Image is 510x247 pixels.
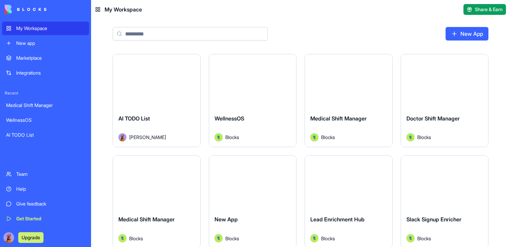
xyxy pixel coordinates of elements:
[16,55,85,61] div: Marketplace
[6,117,85,123] div: WellnessOS
[118,115,150,122] span: AI TODO List
[2,182,89,196] a: Help
[129,134,166,141] span: [PERSON_NAME]
[321,134,335,141] span: Blocks
[16,25,85,32] div: My Workspace
[215,234,223,242] img: Avatar
[446,27,488,40] a: New App
[16,171,85,177] div: Team
[310,234,318,242] img: Avatar
[225,134,239,141] span: Blocks
[2,90,89,96] span: Recent
[2,66,89,80] a: Integrations
[6,102,85,109] div: Medical Shift Manager
[6,132,85,138] div: AI TODO List
[16,200,85,207] div: Give feedback
[406,234,415,242] img: Avatar
[225,235,239,242] span: Blocks
[406,216,461,223] span: Slack Signup Enricher
[417,235,431,242] span: Blocks
[2,99,89,112] a: Medical Shift Manager
[209,54,297,147] a: WellnessOSAvatarBlocks
[215,115,244,122] span: WellnessOS
[215,133,223,141] img: Avatar
[16,40,85,47] div: New app
[2,51,89,65] a: Marketplace
[118,216,175,223] span: Medical Shift Manager
[16,215,85,222] div: Get Started
[16,186,85,192] div: Help
[2,128,89,142] a: AI TODO List
[113,54,201,147] a: AI TODO ListAvatar[PERSON_NAME]
[2,36,89,50] a: New app
[2,212,89,225] a: Get Started
[463,4,506,15] button: Share & Earn
[310,133,318,141] img: Avatar
[129,235,143,242] span: Blocks
[321,235,335,242] span: Blocks
[305,54,393,147] a: Medical Shift ManagerAvatarBlocks
[310,216,365,223] span: Lead Enrichment Hub
[16,70,85,76] div: Integrations
[2,22,89,35] a: My Workspace
[215,216,238,223] span: New App
[406,133,415,141] img: Avatar
[18,232,44,243] button: Upgrade
[310,115,367,122] span: Medical Shift Manager
[2,167,89,181] a: Team
[475,6,503,13] span: Share & Earn
[417,134,431,141] span: Blocks
[406,115,460,122] span: Doctor Shift Manager
[105,5,142,13] span: My Workspace
[5,5,47,14] img: logo
[2,113,89,127] a: WellnessOS
[118,234,126,242] img: Avatar
[18,234,44,241] a: Upgrade
[2,197,89,211] a: Give feedback
[401,54,489,147] a: Doctor Shift ManagerAvatarBlocks
[3,232,14,243] img: Kuku_Large_sla5px.png
[118,133,126,141] img: Avatar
